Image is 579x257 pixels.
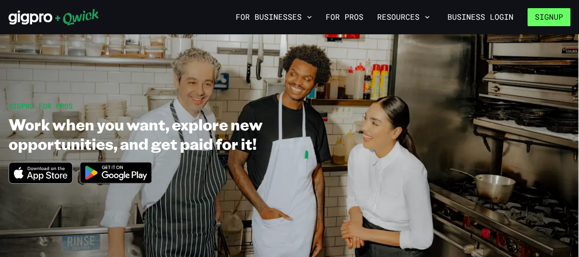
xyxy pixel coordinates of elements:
[528,8,570,26] button: Signup
[440,8,521,26] a: Business Login
[9,115,346,153] h1: Work when you want, explore new opportunities, and get paid for it!
[232,10,315,24] button: For Businesses
[9,176,73,185] a: Download on the App Store
[322,10,367,24] a: For Pros
[374,10,433,24] button: Resources
[75,157,158,189] img: Get it on Google Play
[9,101,73,110] span: GIGPRO FOR PROS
